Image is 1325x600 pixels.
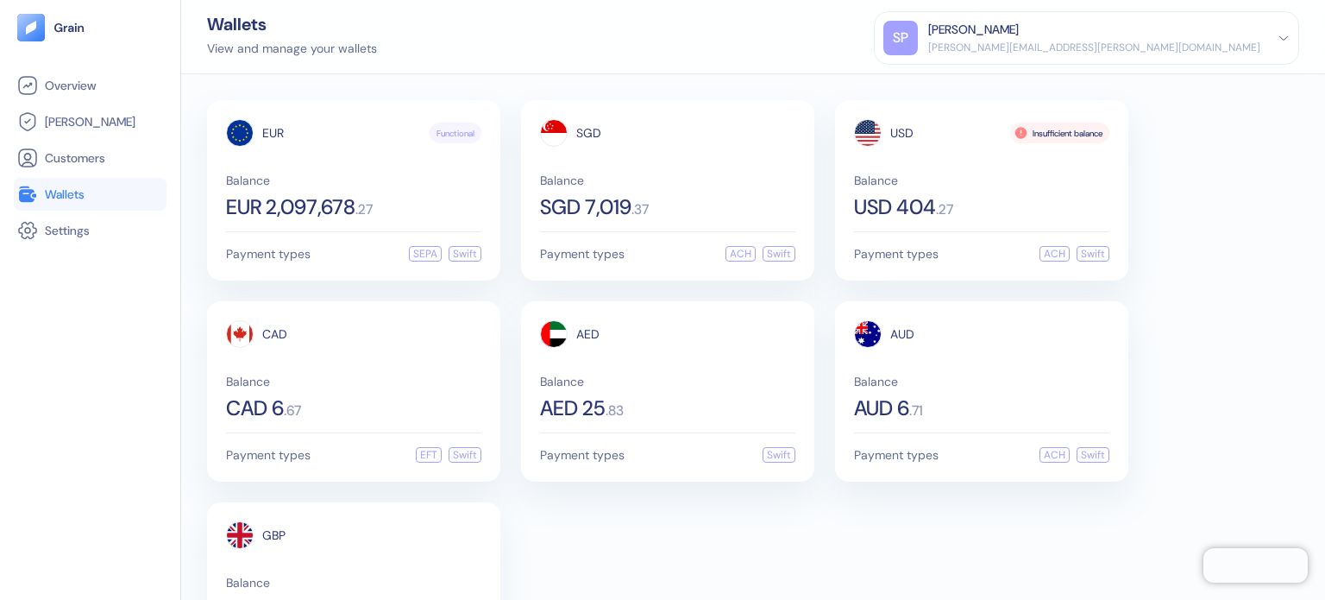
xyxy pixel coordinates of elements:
div: Wallets [207,16,377,33]
iframe: Chatra live chat [1203,548,1308,583]
div: ACH [1039,447,1070,463]
span: USD 404 [854,197,936,218]
div: ACH [1039,246,1070,262]
span: . 71 [909,404,923,418]
span: Payment types [854,248,939,260]
span: Payment types [854,449,939,461]
span: Balance [226,376,481,388]
span: Balance [226,577,481,589]
span: EUR 2,097,678 [226,197,355,218]
span: . 67 [284,404,301,418]
span: CAD [262,328,287,340]
span: Overview [45,77,96,94]
span: Payment types [540,449,625,461]
a: Overview [17,75,163,96]
div: Swift [763,246,795,262]
span: Balance [540,174,795,186]
span: USD [890,127,914,139]
div: Swift [449,246,481,262]
span: AED 25 [540,398,606,419]
span: GBP [262,529,286,541]
span: Payment types [226,248,311,260]
img: logo [53,22,85,34]
a: [PERSON_NAME] [17,111,163,132]
span: Customers [45,149,105,167]
div: Swift [449,447,481,463]
span: Balance [540,376,795,388]
img: logo-tablet-V2.svg [17,14,45,41]
span: Functional [436,127,474,140]
span: SGD [576,127,601,139]
span: AUD [890,328,914,340]
div: SP [883,21,918,55]
div: EFT [416,447,442,463]
div: Swift [763,447,795,463]
span: SGD 7,019 [540,197,631,218]
div: ACH [725,246,756,262]
a: Customers [17,148,163,168]
span: Payment types [226,449,311,461]
div: [PERSON_NAME] [928,21,1019,39]
span: . 27 [936,203,953,217]
span: Balance [854,174,1109,186]
span: . 27 [355,203,373,217]
div: Swift [1077,447,1109,463]
span: Balance [854,376,1109,388]
a: Wallets [17,184,163,205]
span: Settings [45,222,90,239]
span: AED [576,328,600,340]
a: Settings [17,220,163,241]
div: View and manage your wallets [207,40,377,58]
span: . 37 [631,203,649,217]
span: [PERSON_NAME] [45,113,135,130]
span: Wallets [45,186,85,203]
span: AUD 6 [854,398,909,419]
div: SEPA [409,246,442,262]
div: Insufficient balance [1010,123,1109,143]
span: EUR [262,127,284,139]
span: CAD 6 [226,398,284,419]
span: Payment types [540,248,625,260]
div: Swift [1077,246,1109,262]
span: Balance [226,174,481,186]
span: . 83 [606,404,624,418]
div: [PERSON_NAME][EMAIL_ADDRESS][PERSON_NAME][DOMAIN_NAME] [928,40,1260,55]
